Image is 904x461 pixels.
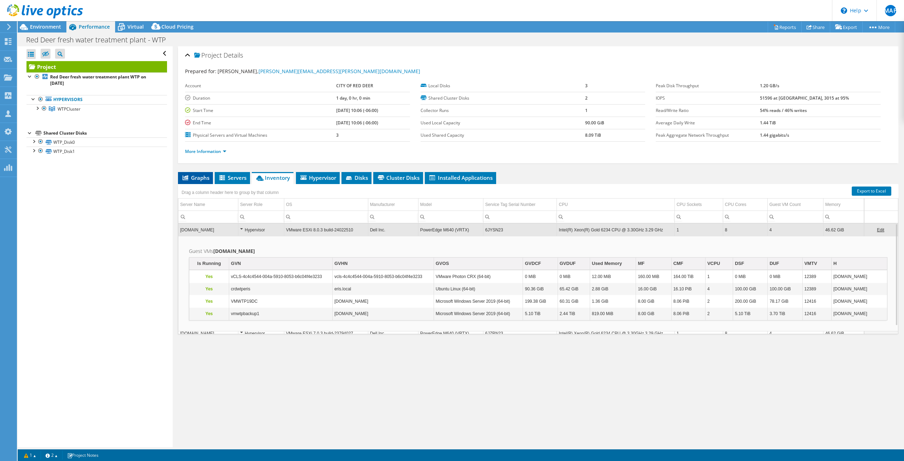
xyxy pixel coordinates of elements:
td: Column VMTV, Value 12389 [802,283,831,295]
td: Column GVOS, Value Microsoft Windows Server 2019 (64-bit) [434,295,523,308]
label: End Time [185,119,336,126]
td: Model Column [418,199,483,211]
span: [PERSON_NAME], [218,68,420,75]
a: 1 [19,451,41,460]
div: Model [420,200,432,209]
td: Column VMTV, Value 12416 [802,308,831,320]
td: Used Memory Column [590,258,636,270]
span: Disks [345,174,368,181]
span: Graphs [182,174,209,181]
td: Column Server Name, Value wtpvmhost2.crdnet.ca [178,327,238,339]
td: Column Is Running, Value Yes [189,283,229,295]
span: Details [224,51,243,59]
td: Column CPU Cores, Filter cell [723,211,767,223]
td: Column Is Running, Value Yes [189,308,229,320]
td: Column CPU Sockets, Value 1 [674,327,723,339]
p: Yes [191,272,227,281]
span: Hypervisor [299,174,336,181]
label: Physical Servers and Virtual Machines [185,132,336,139]
div: Guest VM Count [769,200,801,209]
td: Column DSF, Value 5.10 TiB [733,308,768,320]
div: Memory [825,200,840,209]
td: Column DSF, Value 200.00 GiB [733,295,768,308]
td: Column Used Memory, Value 819.00 MiB [590,308,636,320]
td: Is Running Column [189,258,229,270]
div: Hypervisor [240,226,282,234]
div: Is Running [197,259,221,268]
td: Column Model, Value PowerEdge M640 (VRTX) [418,224,483,236]
div: VMTV [804,259,817,268]
td: OS Column [284,199,368,211]
div: GVN [231,259,241,268]
a: More [862,22,895,32]
td: Column Service Tag Serial Number, Filter cell [483,211,557,223]
b: [DATE] 10:06 (-06:00) [336,107,378,113]
td: Column Memory, Value 46.62 GiB [823,224,864,236]
td: CMF Column [671,258,705,270]
div: VCPU [707,259,720,268]
td: Column Manufacturer, Value Dell Inc. [368,327,418,339]
td: GVHN Column [332,258,434,270]
span: WTPCluster [58,106,81,112]
td: Column Server Role, Value Hypervisor [238,327,284,339]
td: CPU Cores Column [723,199,767,211]
b: 8.09 TiB [585,132,601,138]
td: Column GVHN, Value vmwtpbackup1.crdnet.ca [332,308,434,320]
td: Column GVDUF, Value 60.31 GiB [558,295,590,308]
span: Installed Applications [428,174,493,181]
div: Hypervisor [240,329,282,338]
td: Column Model, Filter cell [418,211,483,223]
td: Column VCPU, Value 2 [705,295,733,308]
td: VCPU Column [705,258,733,270]
div: Manufacturer [370,200,395,209]
a: WTP_Disk0 [26,137,167,147]
td: Column GVOS, Value VMware Photon CRX (64-bit) [434,271,523,283]
label: Prepared for: [185,68,216,75]
div: GVDUF [560,259,576,268]
td: Column OS, Value VMware ESXi 8.0.3 build-24022510 [284,224,368,236]
div: DSF [735,259,744,268]
td: Column H, Value wtpvmhost1.crdnet.ca [831,271,887,283]
a: WTPCluster [26,104,167,113]
td: Column CMF, Value 16.10 PiB [671,283,705,295]
td: Column CMF, Value 8.06 PiB [671,295,705,308]
h1: Red Deer fresh water treatment plant - WTP [23,36,177,44]
b: 1 [585,107,588,113]
b: [DATE] 10:06 (-06:00) [336,120,378,126]
span: MAP [885,5,896,16]
td: Column VCPU, Value 1 [705,271,733,283]
td: Column GVN, Value vCLS-4c4c4544-004a-5910-8053-b6c04f4e3233 [229,271,333,283]
div: GVOS [436,259,449,268]
td: Column Server Role, Filter cell [238,211,284,223]
h2: Guest VMs [189,247,887,255]
td: Column VMTV, Value 12416 [802,295,831,308]
td: Column Guest VM Count, Value 4 [767,224,823,236]
td: Column MF, Value 160.00 MiB [636,271,671,283]
td: Column DSF, Value 0 MiB [733,271,768,283]
div: Server Role [240,200,262,209]
td: Column GVN, Value vmwtpbackup1 [229,308,333,320]
span: Environment [30,23,61,30]
a: Share [801,22,830,32]
td: Column Guest VM Count, Value 4 [767,327,823,339]
td: Column Used Memory, Value 2.88 GiB [590,283,636,295]
td: Column Used Memory, Value 1.36 GiB [590,295,636,308]
td: Column VCPU, Value 2 [705,308,733,320]
div: CPU Cores [725,200,747,209]
label: Read/Write Ratio [656,107,760,114]
a: Project Notes [62,451,103,460]
td: DSF Column [733,258,768,270]
div: H [833,259,837,268]
span: Cloud Pricing [161,23,194,30]
a: Edit [877,227,884,232]
td: Column CPU Cores, Value 8 [723,224,767,236]
td: Column DUF, Value 100.00 GiB [768,283,802,295]
td: Server Role Column [238,199,284,211]
td: Column GVOS, Value Microsoft Windows Server 2019 (64-bit) [434,308,523,320]
a: Reports [768,22,802,32]
td: CPU Sockets Column [674,199,723,211]
td: Column GVOS, Value Ubuntu Linux (64-bit) [434,283,523,295]
td: Column VCPU, Value 4 [705,283,733,295]
b: [DOMAIN_NAME] [213,248,255,254]
span: Servers [218,174,246,181]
